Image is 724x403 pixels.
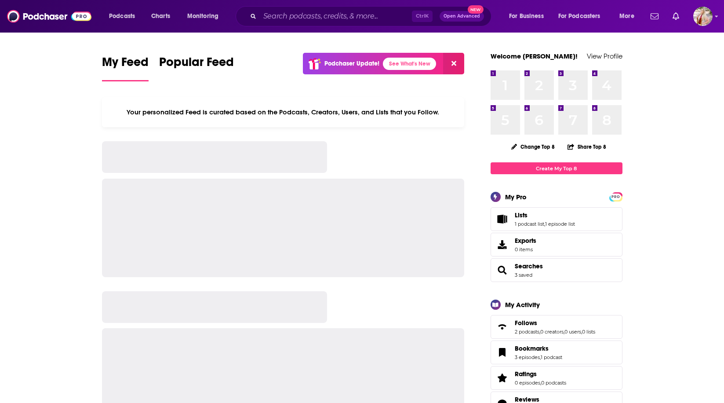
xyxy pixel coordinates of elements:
[540,329,564,335] a: 0 creators
[515,319,537,327] span: Follows
[515,370,566,378] a: Ratings
[159,55,234,81] a: Popular Feed
[103,9,146,23] button: open menu
[545,221,575,227] a: 1 episode list
[613,9,645,23] button: open menu
[440,11,484,22] button: Open AdvancedNew
[491,366,622,390] span: Ratings
[444,14,480,18] span: Open Advanced
[109,10,135,22] span: Podcasts
[553,9,613,23] button: open menu
[540,354,541,360] span: ,
[515,211,528,219] span: Lists
[541,380,566,386] a: 0 podcasts
[611,194,621,200] span: PRO
[540,380,541,386] span: ,
[187,10,218,22] span: Monitoring
[494,213,511,225] a: Lists
[491,52,578,60] a: Welcome [PERSON_NAME]!
[515,354,540,360] a: 3 episodes
[693,7,713,26] span: Logged in as kmccue
[515,237,536,245] span: Exports
[619,10,634,22] span: More
[509,10,544,22] span: For Business
[581,329,582,335] span: ,
[383,58,436,70] a: See What's New
[611,193,621,200] a: PRO
[515,329,539,335] a: 2 podcasts
[412,11,433,22] span: Ctrl K
[564,329,564,335] span: ,
[515,344,562,352] a: Bookmarks
[494,321,511,333] a: Follows
[505,193,527,201] div: My Pro
[515,262,543,270] a: Searches
[647,9,662,24] a: Show notifications dropdown
[102,97,465,127] div: Your personalized Feed is curated based on the Podcasts, Creators, Users, and Lists that you Follow.
[506,141,560,152] button: Change Top 8
[494,264,511,276] a: Searches
[491,341,622,364] span: Bookmarks
[494,346,511,359] a: Bookmarks
[515,319,595,327] a: Follows
[159,55,234,75] span: Popular Feed
[494,372,511,384] a: Ratings
[567,138,607,155] button: Share Top 8
[587,52,622,60] a: View Profile
[7,8,91,25] img: Podchaser - Follow, Share and Rate Podcasts
[582,329,595,335] a: 0 lists
[515,380,540,386] a: 0 episodes
[324,60,379,67] p: Podchaser Update!
[491,233,622,256] a: Exports
[693,7,713,26] button: Show profile menu
[515,272,532,278] a: 3 saved
[564,329,581,335] a: 0 users
[491,258,622,282] span: Searches
[515,246,536,253] span: 0 items
[515,370,537,378] span: Ratings
[505,300,540,309] div: My Activity
[102,55,149,75] span: My Feed
[558,10,600,22] span: For Podcasters
[260,9,412,23] input: Search podcasts, credits, & more...
[491,207,622,231] span: Lists
[669,9,683,24] a: Show notifications dropdown
[544,221,545,227] span: ,
[491,162,622,174] a: Create My Top 8
[102,55,149,81] a: My Feed
[541,354,562,360] a: 1 podcast
[515,344,549,352] span: Bookmarks
[693,7,713,26] img: User Profile
[503,9,555,23] button: open menu
[244,6,500,26] div: Search podcasts, credits, & more...
[151,10,170,22] span: Charts
[468,5,484,14] span: New
[494,238,511,251] span: Exports
[181,9,230,23] button: open menu
[515,221,544,227] a: 1 podcast list
[146,9,175,23] a: Charts
[515,211,575,219] a: Lists
[491,315,622,339] span: Follows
